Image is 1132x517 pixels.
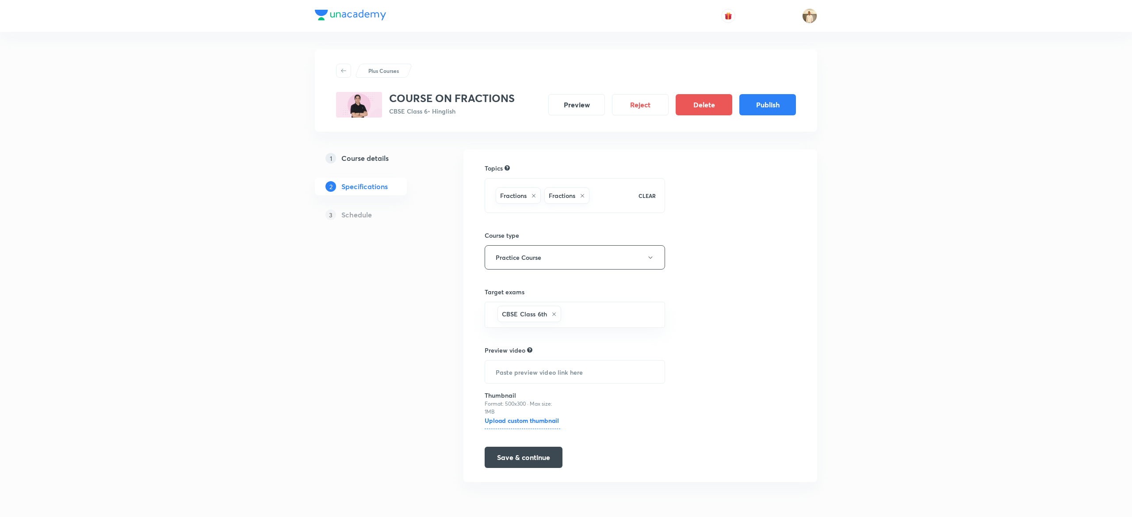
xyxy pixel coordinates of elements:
a: Company Logo [315,10,386,23]
p: CLEAR [639,192,656,200]
p: Format: 500x300 · Max size: 1MB [485,400,560,416]
img: Company Logo [315,10,386,20]
h5: Schedule [341,209,372,220]
button: Delete [676,94,732,115]
p: 2 [325,181,336,192]
h6: Preview video [485,346,525,355]
h6: Upload custom thumbnail [485,416,560,429]
button: Reject [612,94,669,115]
h6: Fractions [549,191,575,200]
h6: Thumbnail [485,391,560,400]
h6: Topics [485,163,503,173]
input: Paste preview video link here [485,361,665,383]
h5: Specifications [341,181,388,192]
button: avatar [721,9,735,23]
button: Open [660,314,662,316]
img: avatar [724,12,732,20]
h5: Course details [341,153,389,163]
div: Explain about your course, what you’ll be teaching, how it will help learners in their preparation [527,346,532,354]
button: Preview [548,94,605,115]
a: 1Course details [315,149,435,167]
button: Save & continue [485,447,562,468]
h3: COURSE ON FRACTIONS [389,92,515,105]
div: Search for topics [505,164,510,172]
h6: CBSE Class 6th [502,309,547,319]
button: Practice Course [485,245,665,270]
h6: Target exams [485,287,665,297]
img: Chandrakant Deshmukh [802,8,817,23]
img: 330F89F9-468E-47E4-92A3-5B249DD81881_plus.png [336,92,382,118]
p: 3 [325,209,336,220]
h6: Course type [485,231,665,240]
p: Plus Courses [368,67,399,75]
p: CBSE Class 6 • Hinglish [389,106,515,116]
button: Publish [739,94,796,115]
h6: Fractions [500,191,527,200]
p: 1 [325,153,336,163]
